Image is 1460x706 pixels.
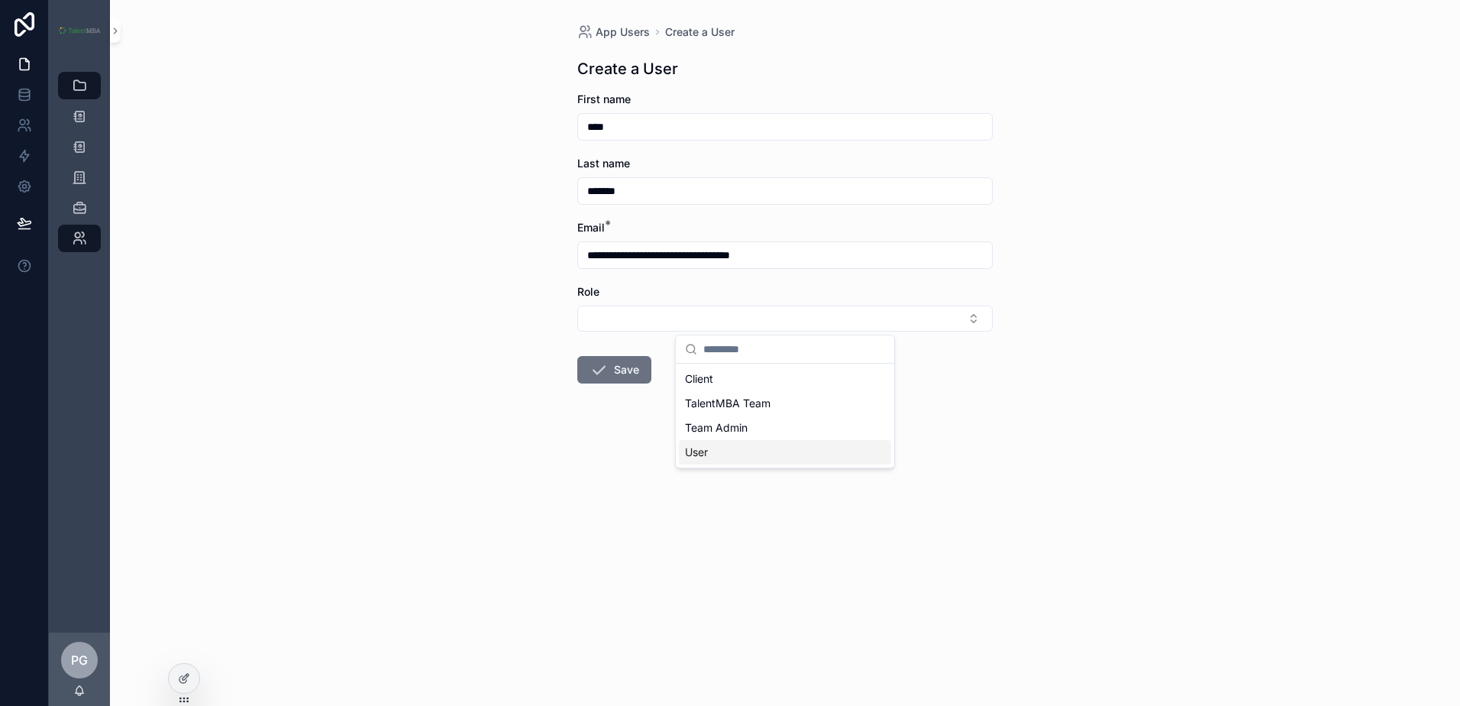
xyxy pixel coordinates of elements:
a: App Users [577,24,650,40]
span: Team Admin [685,420,748,436]
img: App logo [58,27,101,34]
span: Last name [577,157,630,170]
a: Create a User [665,24,735,40]
span: Email [577,221,605,234]
span: TalentMBA Team [685,396,770,411]
span: Client [685,371,713,387]
span: Role [577,285,599,298]
h1: Create a User [577,58,678,79]
button: Save [577,356,651,384]
span: PG [71,651,88,669]
button: Select Button [577,306,993,332]
span: First name [577,92,631,105]
div: scrollable content [49,61,110,272]
div: Suggestions [676,364,894,468]
span: User [685,445,708,460]
span: App Users [596,24,650,40]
